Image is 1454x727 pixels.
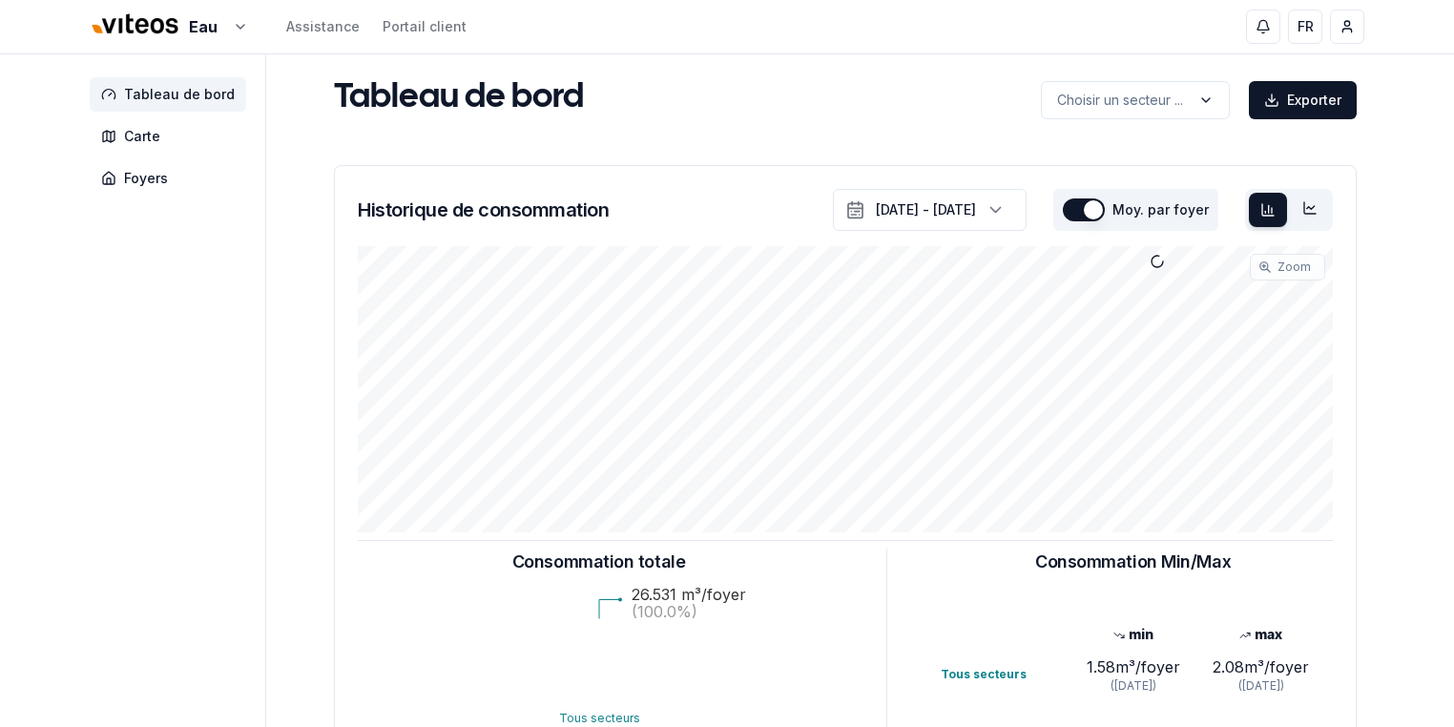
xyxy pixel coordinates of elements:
[90,161,254,196] a: Foyers
[632,602,697,621] text: (100.0%)
[90,2,181,48] img: Viteos - Eau Logo
[1197,678,1325,694] div: ([DATE])
[358,197,609,223] h3: Historique de consommation
[1288,10,1322,44] button: FR
[1035,549,1231,575] h3: Consommation Min/Max
[558,711,639,725] text: Tous secteurs
[90,77,254,112] a: Tableau de bord
[512,549,685,575] h3: Consommation totale
[1069,678,1196,694] div: ([DATE])
[1197,655,1325,678] div: 2.08 m³/foyer
[876,200,976,219] div: [DATE] - [DATE]
[383,17,467,36] a: Portail client
[124,85,235,104] span: Tableau de bord
[1057,91,1183,110] p: Choisir un secteur ...
[1112,203,1209,217] label: Moy. par foyer
[334,79,584,117] h1: Tableau de bord
[941,667,1069,682] div: Tous secteurs
[1298,17,1314,36] span: FR
[1277,260,1311,275] span: Zoom
[124,169,168,188] span: Foyers
[1069,655,1196,678] div: 1.58 m³/foyer
[286,17,360,36] a: Assistance
[1197,625,1325,644] div: max
[90,119,254,154] a: Carte
[189,15,218,38] span: Eau
[833,189,1027,231] button: [DATE] - [DATE]
[632,585,746,604] text: 26.531 m³/foyer
[90,7,248,48] button: Eau
[1069,625,1196,644] div: min
[1041,81,1230,119] button: label
[124,127,160,146] span: Carte
[1249,81,1357,119] button: Exporter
